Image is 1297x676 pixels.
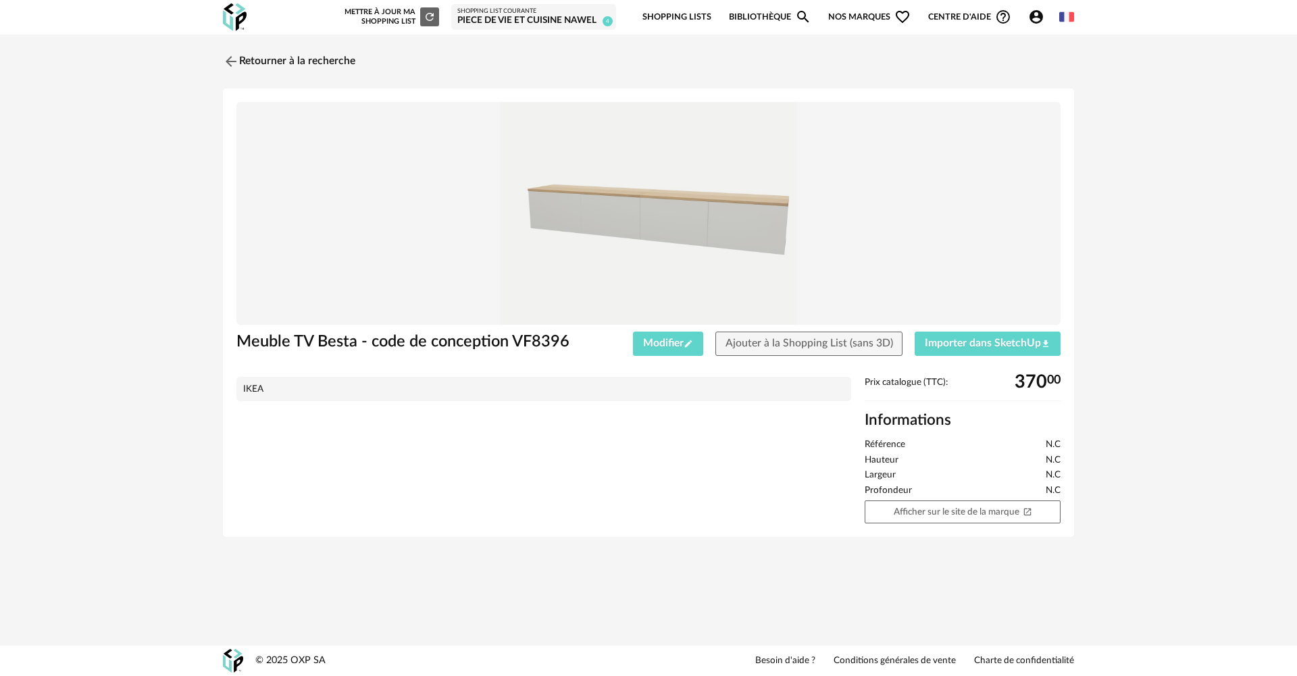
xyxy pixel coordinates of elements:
button: Importer dans SketchUpDownload icon [915,332,1061,356]
a: Conditions générales de vente [834,655,956,667]
span: Référence [865,439,905,451]
span: N.C [1046,454,1061,467]
div: Shopping List courante [457,7,610,16]
span: Download icon [1041,338,1050,348]
span: Importer dans SketchUp [925,338,1050,348]
div: Prix catalogue (TTC): [865,377,1061,402]
img: OXP [223,649,243,673]
span: Magnify icon [795,9,811,25]
span: Help Circle Outline icon [995,9,1011,25]
span: Account Circle icon [1028,9,1044,25]
span: Modifier [643,338,693,348]
button: Ajouter à la Shopping List (sans 3D) [715,332,903,356]
a: Charte de confidentialité [974,655,1074,667]
a: Shopping List courante PIECE DE VIE ET CUISINE Nawel 4 [457,7,610,27]
img: Product pack shot [236,102,1061,325]
button: ModifierPencil icon [633,332,703,356]
span: N.C [1046,469,1061,482]
img: fr [1059,9,1074,24]
a: Retourner à la recherche [223,47,355,76]
span: Ajouter à la Shopping List (sans 3D) [726,338,893,348]
div: 00 [1015,377,1061,388]
span: Refresh icon [424,13,436,20]
span: Largeur [865,469,896,482]
span: 4 [603,16,613,26]
a: Besoin d'aide ? [755,655,815,667]
img: svg+xml;base64,PHN2ZyB3aWR0aD0iMjQiIGhlaWdodD0iMjQiIHZpZXdCb3g9IjAgMCAyNCAyNCIgZmlsbD0ibm9uZSIgeG... [223,53,239,70]
span: Profondeur [865,485,912,497]
span: N.C [1046,439,1061,451]
span: Centre d'aideHelp Circle Outline icon [928,9,1011,25]
span: Account Circle icon [1028,9,1050,25]
a: Shopping Lists [642,1,711,33]
img: OXP [223,3,247,31]
div: IKEA [243,384,844,395]
h2: Informations [865,411,1061,430]
h1: Meuble TV Besta - code de conception VF8396 [236,332,572,353]
span: Heart Outline icon [894,9,911,25]
span: Nos marques [828,1,911,33]
span: Hauteur [865,454,898,467]
span: 370 [1015,377,1047,388]
span: N.C [1046,485,1061,497]
div: Mettre à jour ma Shopping List [342,7,439,26]
div: © 2025 OXP SA [255,654,326,667]
span: Pencil icon [684,338,693,348]
span: Open In New icon [1023,506,1032,516]
a: Afficher sur le site de la marqueOpen In New icon [865,500,1061,524]
div: PIECE DE VIE ET CUISINE Nawel [457,15,610,27]
a: BibliothèqueMagnify icon [729,1,811,33]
